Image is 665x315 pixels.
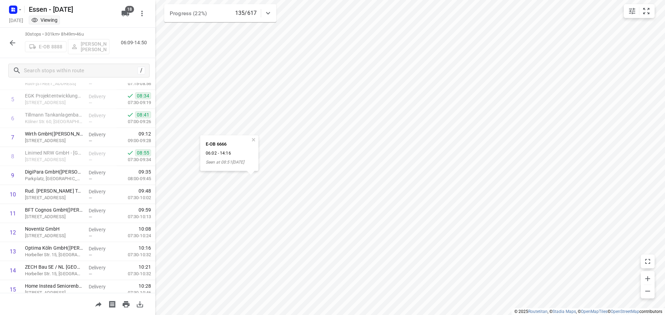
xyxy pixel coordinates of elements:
p: Optima Köln GmbH(Nicole Schreiber) [25,244,83,251]
span: — [89,233,92,239]
div: 7 [11,134,14,141]
span: — [89,138,92,143]
span: • [75,31,76,37]
p: Horbeller Str. 15, [GEOGRAPHIC_DATA] [25,270,83,277]
p: EGK Projektentwicklungs- und Beteiligungs- GmbH([PERSON_NAME]) [25,92,83,99]
span: 09:48 [139,187,151,194]
p: Delivery [89,226,114,233]
span: 08:34 [135,92,151,99]
a: OpenMapTiles [581,309,608,314]
p: 07:30-10:46 [117,289,151,296]
div: 5 [11,96,14,103]
div: / [138,67,145,74]
a: Stadia Maps [552,309,576,314]
span: 46u [76,31,83,37]
span: — [89,271,92,277]
p: 30 stops • 301km • 8h49m [25,31,109,38]
p: 07:30-10:32 [117,251,151,258]
p: Max-Planck-Straße 39 a, Köln [25,213,83,220]
p: ZECH Bau SE / NL Köln(Heike Reschke) [25,263,83,270]
p: 07:30-09:34 [117,156,151,163]
div: You are currently in view mode. To make any changes, go to edit project. [31,17,57,24]
button: Map settings [625,4,639,18]
p: Tillmann Tankanlagenbau + Drucklufttechnik GmbH([PERSON_NAME]) [25,111,83,118]
span: 09:12 [139,130,151,137]
p: Delivery [89,169,114,176]
a: Routetitan [528,309,548,314]
p: [STREET_ADDRESS] [25,289,83,296]
p: Delivery [89,131,114,138]
span: 08:55 [135,149,151,156]
input: Search stops within route [24,65,138,76]
p: Horbeller Str. 15, [GEOGRAPHIC_DATA] [25,251,83,258]
button: Fit zoom [639,4,653,18]
p: 09:00-09:28 [117,137,151,144]
p: Noventiz GmbH [25,225,83,232]
svg: Done [127,149,134,156]
span: — [89,214,92,220]
svg: Done [127,92,134,99]
span: — [89,195,92,201]
span: Share route [91,300,105,307]
span: — [89,157,92,163]
p: DigiPara GmbH(Sylvia Keller) [25,168,83,175]
div: 13 [10,248,16,255]
span: 10:08 [139,225,151,232]
div: E-OB 6666 [206,141,244,148]
p: Delivery [89,188,114,195]
p: Delivery [89,150,114,157]
div: 10 [10,191,16,198]
div: 11 [10,210,16,217]
p: Delivery [89,283,114,290]
p: Delivery [89,264,114,271]
p: [STREET_ADDRESS] [25,99,83,106]
div: Progress (22%)135/617 [164,4,276,22]
p: Hermann-Heinrich-Gossen-Straße 3, Köln [25,232,83,239]
span: 10:16 [139,244,151,251]
div: small contained button group [624,4,655,18]
p: 07:30-10:24 [117,232,151,239]
p: 07:30-10:32 [117,270,151,277]
p: Delivery [89,207,114,214]
span: Print route [119,300,133,307]
p: Ruth-[STREET_ADDRESS] [25,80,83,87]
p: Home Instead Seniorenbetreuung GmbH & Co. KG - Köln(Alina Husek) [25,282,83,289]
span: 10:28 [139,282,151,289]
span: Download route [133,300,147,307]
p: 07:00-09:26 [117,118,151,125]
button: More [135,7,149,20]
button: 18 [118,7,132,20]
span: — [89,100,92,105]
p: 135/617 [235,9,257,17]
p: Wirth GmbH([PERSON_NAME]) [25,130,83,137]
span: 08:41 [135,111,151,118]
svg: Done [127,111,134,118]
li: © 2025 , © , © © contributors [514,309,662,314]
p: 07:30-10:02 [117,194,151,201]
div: 12 [10,229,16,236]
div: 6 [11,115,14,122]
span: — [89,81,92,86]
p: Delivery [89,93,114,100]
span: 09:59 [139,206,151,213]
p: 07:15-08:56 [117,80,151,87]
p: Delivery [89,112,114,119]
span: 10:21 [139,263,151,270]
a: OpenStreetMap [611,309,639,314]
p: 08:00-09:45 [117,175,151,182]
p: Delivery [89,245,114,252]
p: 06:09-14:50 [121,39,150,46]
span: Print shipping labels [105,300,119,307]
span: — [89,290,92,296]
div: 8 [11,153,14,160]
p: 07:30-09:19 [117,99,151,106]
p: Linimed NRW GmbH - [GEOGRAPHIC_DATA] - 10901450([PERSON_NAME]) [25,149,83,156]
p: BFT Cognos GmbH([PERSON_NAME]) [25,206,83,213]
span: — [89,176,92,182]
span: — [89,119,92,124]
div: Seen at 08:51[DATE] [206,159,244,165]
p: [STREET_ADDRESS] [25,194,83,201]
p: Rud. Otto Meyer Technik GmbH & Co. KG - Frechen(Rud. Otto Meyer) [25,187,83,194]
span: Progress (22%) [170,10,207,17]
p: [STREET_ADDRESS] [25,156,83,163]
